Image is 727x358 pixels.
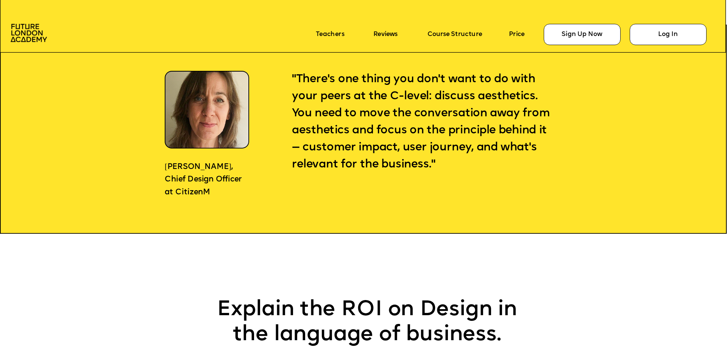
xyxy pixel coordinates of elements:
[427,31,482,38] a: Course Structure
[292,73,552,170] span: "There's one thing you don't want to do with your peers at the C-level: discuss aesthetics. You n...
[316,31,344,38] a: Teachers
[165,176,243,197] span: Chief Design Officer at CitizenM
[210,297,524,347] p: Explain the ROI on Design in the language of business.
[11,24,47,42] img: image-aac980e9-41de-4c2d-a048-f29dd30a0068.png
[373,31,398,38] a: Reviews
[509,31,524,38] a: Price
[165,163,233,171] span: [PERSON_NAME],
